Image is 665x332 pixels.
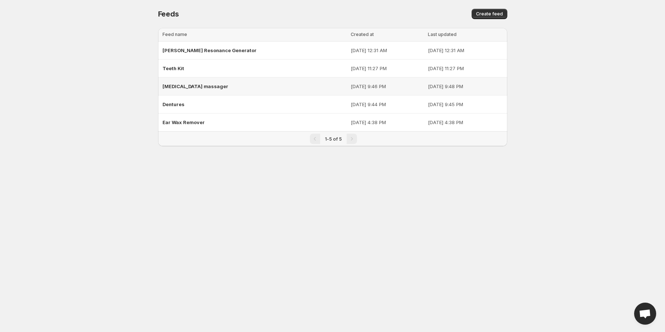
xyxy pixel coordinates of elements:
[428,32,457,37] span: Last updated
[162,119,205,125] span: Ear Wax Remover
[162,47,257,53] span: [PERSON_NAME] Resonance Generator
[325,136,342,142] span: 1-5 of 5
[634,303,656,325] a: Open chat
[351,47,423,54] p: [DATE] 12:31 AM
[162,83,228,89] span: [MEDICAL_DATA] massager
[476,11,503,17] span: Create feed
[351,119,423,126] p: [DATE] 4:38 PM
[351,65,423,72] p: [DATE] 11:27 PM
[428,65,503,72] p: [DATE] 11:27 PM
[351,101,423,108] p: [DATE] 9:44 PM
[351,32,374,37] span: Created at
[162,101,185,107] span: Dentures
[162,65,184,71] span: Teeth Kit
[158,10,179,18] span: Feeds
[428,83,503,90] p: [DATE] 9:48 PM
[428,101,503,108] p: [DATE] 9:45 PM
[428,119,503,126] p: [DATE] 4:38 PM
[162,32,187,37] span: Feed name
[472,9,507,19] button: Create feed
[428,47,503,54] p: [DATE] 12:31 AM
[351,83,423,90] p: [DATE] 9:46 PM
[158,131,507,146] nav: Pagination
